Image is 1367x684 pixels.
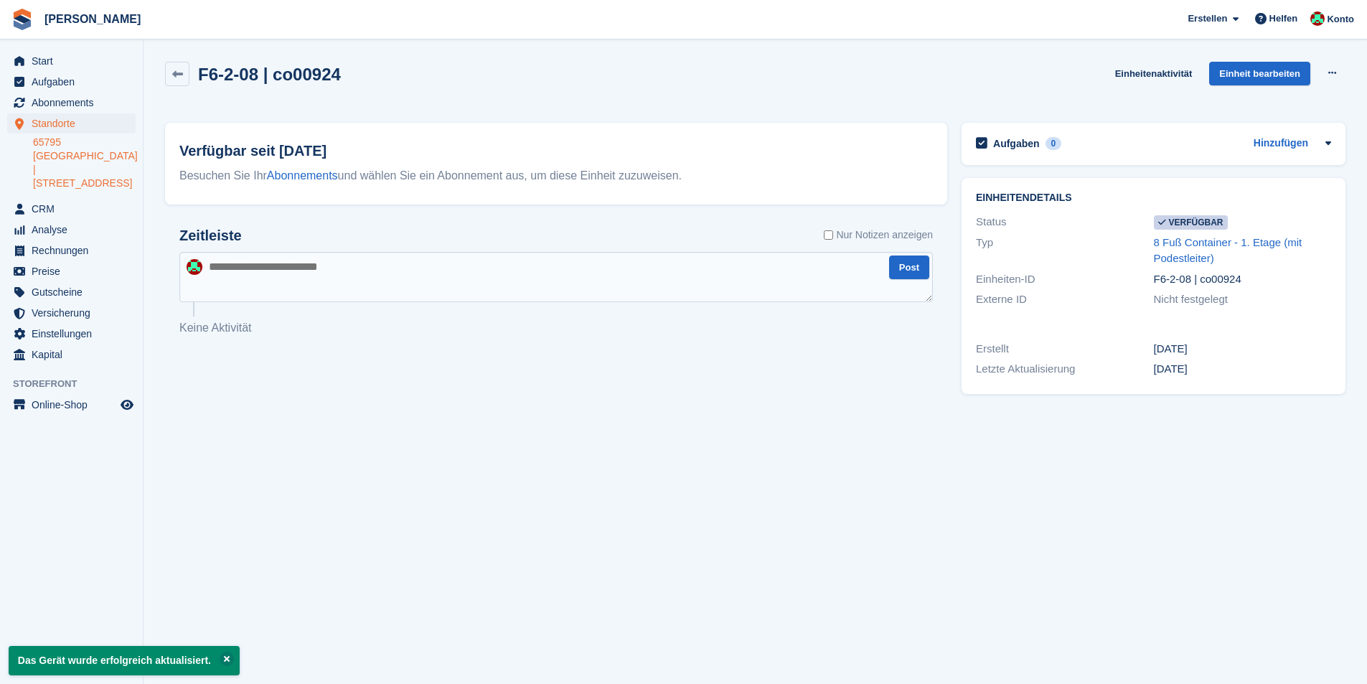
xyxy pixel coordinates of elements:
[1154,215,1228,230] span: Verfügbar
[32,261,118,281] span: Preise
[976,291,1153,308] div: Externe ID
[1254,136,1308,152] a: Hinzufügen
[976,271,1153,288] div: Einheiten-ID
[7,282,136,302] a: menu
[179,167,933,184] div: Besuchen Sie Ihr und wählen Sie ein Abonnement aus, um diese Einheit zuzuweisen.
[198,65,341,84] h2: F6-2-08 | co00924
[32,240,118,261] span: Rechnungen
[32,303,118,323] span: Versicherung
[7,345,136,365] a: menu
[889,256,929,279] button: Post
[976,341,1153,357] div: Erstellt
[1154,361,1331,378] div: [DATE]
[32,93,118,113] span: Abonnements
[33,136,136,190] a: 65795 [GEOGRAPHIC_DATA] | [STREET_ADDRESS]
[32,220,118,240] span: Analyse
[1188,11,1227,26] span: Erstellen
[32,199,118,219] span: CRM
[976,214,1153,230] div: Status
[7,324,136,344] a: menu
[976,235,1153,267] div: Typ
[7,303,136,323] a: menu
[1327,12,1354,27] span: Konto
[1109,62,1198,85] a: Einheitenaktivität
[179,140,933,161] h2: Verfügbar seit [DATE]
[7,51,136,71] a: menu
[32,324,118,344] span: Einstellungen
[9,646,240,675] p: Das Gerät wurde erfolgreich aktualisiert.
[32,395,118,415] span: Online-Shop
[1269,11,1298,26] span: Helfen
[32,282,118,302] span: Gutscheine
[179,319,933,337] p: Keine Aktivität
[976,361,1153,378] div: Letzte Aktualisierung
[993,137,1040,150] h2: Aufgaben
[267,169,338,182] a: Abonnements
[1154,341,1331,357] div: [DATE]
[976,192,1331,204] h2: Einheitendetails
[32,113,118,133] span: Standorte
[824,228,933,243] label: Nur Notizen anzeigen
[7,199,136,219] a: menu
[1046,137,1062,150] div: 0
[7,395,136,415] a: Speisekarte
[39,7,146,31] a: [PERSON_NAME]
[7,220,136,240] a: menu
[11,9,33,30] img: stora-icon-8386f47178a22dfd0bd8f6a31ec36ba5ce8667c1dd55bd0f319d3a0aa187defe.svg
[118,396,136,413] a: Vorschau-Shop
[13,377,143,391] span: Storefront
[32,345,118,365] span: Kapital
[7,113,136,133] a: menu
[7,261,136,281] a: menu
[7,93,136,113] a: menu
[824,228,833,243] input: Nur Notizen anzeigen
[1154,291,1331,308] div: Nicht festgelegt
[7,240,136,261] a: menu
[179,228,242,244] h2: Zeitleiste
[1209,62,1310,85] a: Einheit bearbeiten
[1154,271,1331,288] div: F6-2-08 | co00924
[1310,11,1325,26] img: Maximilian Friedl
[1154,236,1302,265] a: 8 Fuß Container - 1. Etage (mit Podestleiter)
[187,259,202,275] img: Maximilian Friedl
[32,72,118,92] span: Aufgaben
[32,51,118,71] span: Start
[7,72,136,92] a: menu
